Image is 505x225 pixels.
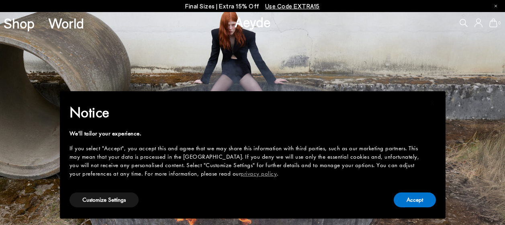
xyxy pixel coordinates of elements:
[489,18,497,27] a: 0
[497,21,501,25] span: 0
[185,1,320,11] p: Final Sizes | Extra 15% Off
[265,2,320,10] span: Navigate to /collections/ss25-final-sizes
[4,16,35,30] a: Shop
[70,102,423,123] h2: Notice
[235,13,271,30] a: Aeyde
[430,97,435,109] span: ×
[70,192,139,207] button: Customize Settings
[48,16,84,30] a: World
[70,129,423,138] div: We'll tailor your experience.
[241,170,277,178] a: privacy policy
[70,144,423,178] div: If you select "Accept", you accept this and agree that we may share this information with third p...
[423,94,442,113] button: Close this notice
[394,192,436,207] button: Accept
